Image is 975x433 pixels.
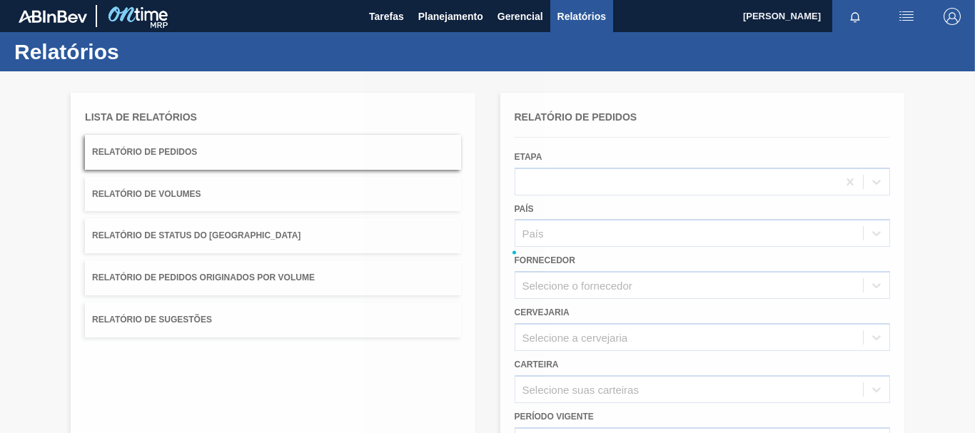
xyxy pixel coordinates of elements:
span: Relatórios [557,8,606,25]
span: Gerencial [497,8,543,25]
img: TNhmsLtSVTkK8tSr43FrP2fwEKptu5GPRR3wAAAABJRU5ErkJggg== [19,10,87,23]
h1: Relatórios [14,44,268,60]
img: userActions [898,8,915,25]
button: Notificações [832,6,878,26]
span: Planejamento [418,8,483,25]
img: Logout [944,8,961,25]
span: Tarefas [369,8,404,25]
